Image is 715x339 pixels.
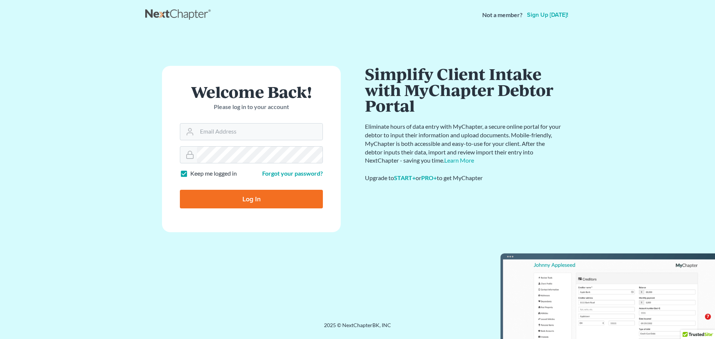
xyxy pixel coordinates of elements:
[145,322,570,335] div: 2025 © NextChapterBK, INC
[190,169,237,178] label: Keep me logged in
[180,103,323,111] p: Please log in to your account
[705,314,711,320] span: 7
[525,12,570,18] a: Sign up [DATE]!
[180,84,323,100] h1: Welcome Back!
[180,190,323,208] input: Log In
[365,66,562,113] h1: Simplify Client Intake with MyChapter Debtor Portal
[690,314,708,332] iframe: Intercom live chat
[365,122,562,165] p: Eliminate hours of data entry with MyChapter, a secure online portal for your debtor to input the...
[444,157,474,164] a: Learn More
[197,124,322,140] input: Email Address
[262,170,323,177] a: Forgot your password?
[394,174,416,181] a: START+
[421,174,437,181] a: PRO+
[365,174,562,182] div: Upgrade to or to get MyChapter
[482,11,522,19] strong: Not a member?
